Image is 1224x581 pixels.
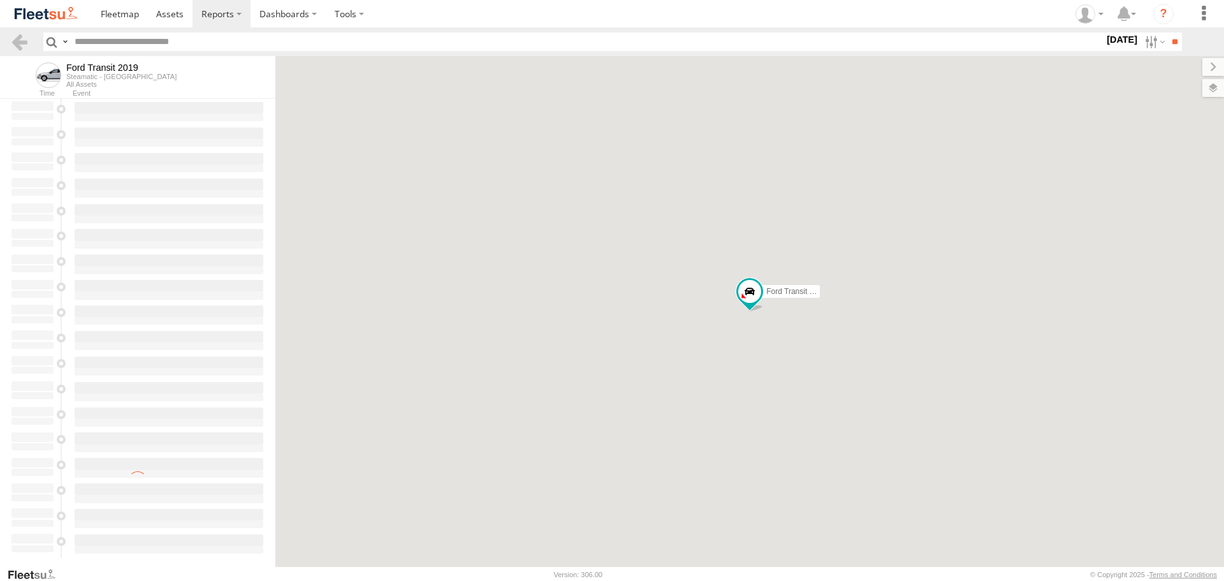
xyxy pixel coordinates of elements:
img: fleetsu-logo-horizontal.svg [13,5,79,22]
a: Back to previous Page [10,33,29,51]
a: Terms and Conditions [1149,571,1217,578]
label: [DATE] [1104,33,1140,47]
span: Ford Transit 2019 [766,287,826,296]
div: Time [10,91,55,97]
a: Visit our Website [7,568,66,581]
div: Ford Transit 2019 - View Asset History [66,63,177,73]
label: Search Filter Options [1140,33,1167,51]
div: Event [73,91,275,97]
div: Steamatic - [GEOGRAPHIC_DATA] [66,73,177,80]
div: Stephanie Renton [1071,4,1108,24]
div: Version: 306.00 [554,571,602,578]
i: ? [1153,4,1174,24]
div: All Assets [66,80,177,88]
label: Search Query [60,33,70,51]
div: © Copyright 2025 - [1090,571,1217,578]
